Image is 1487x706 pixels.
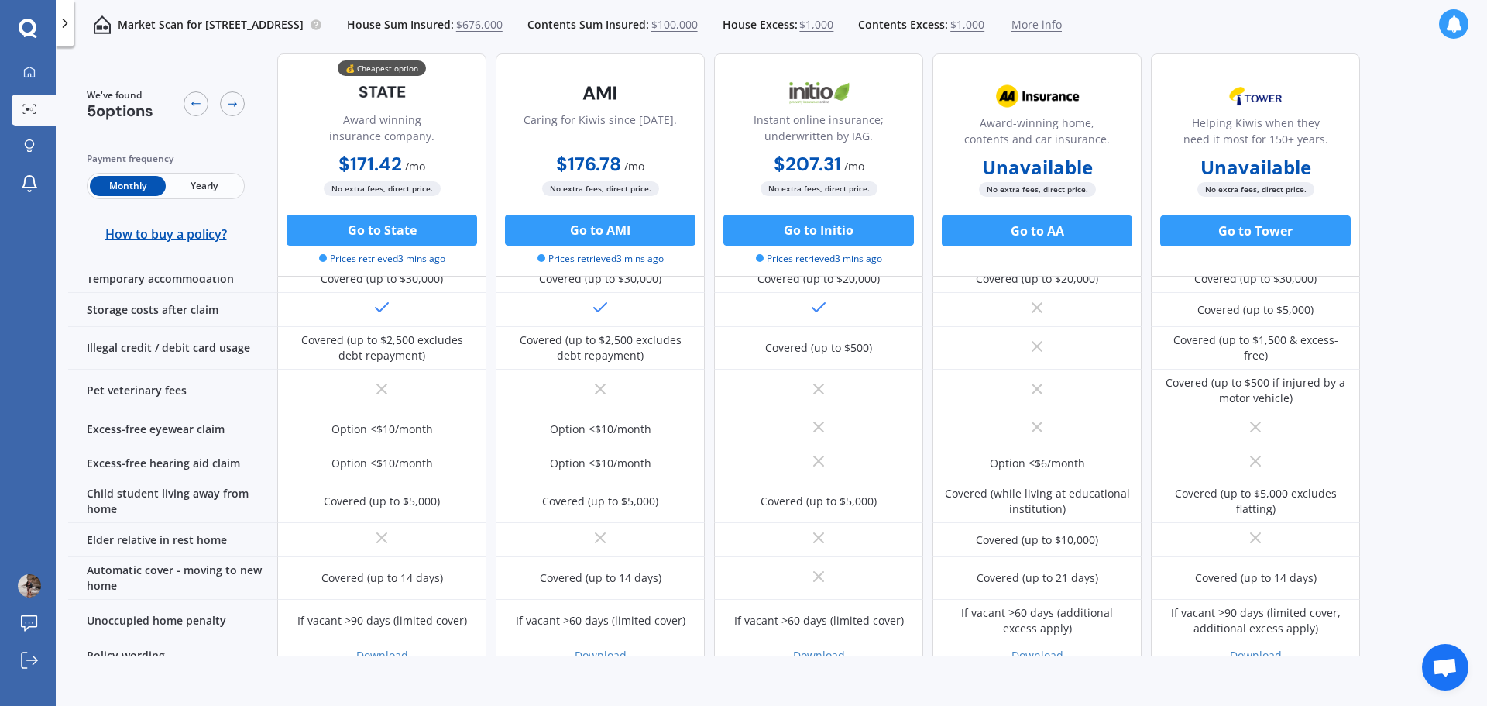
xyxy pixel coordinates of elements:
[990,456,1085,471] div: Option <$6/month
[356,648,408,663] a: Download
[456,17,503,33] span: $676,000
[68,557,277,600] div: Automatic cover - moving to new home
[977,570,1098,586] div: Covered (up to 21 days)
[93,15,112,34] img: home-and-contents.b802091223b8502ef2dd.svg
[87,151,245,167] div: Payment frequency
[338,60,426,76] div: 💰 Cheapest option
[1162,605,1348,636] div: If vacant >90 days (limited cover, additional excess apply)
[68,446,277,480] div: Excess-free hearing aid claim
[976,271,1098,287] div: Covered (up to $20,000)
[1011,648,1063,663] a: Download
[986,77,1088,115] img: AA.webp
[1422,644,1468,691] div: Open chat
[90,176,166,196] span: Monthly
[1230,648,1282,663] a: Download
[524,112,677,150] div: Caring for Kiwis since [DATE].
[1011,17,1062,33] span: More info
[331,456,433,471] div: Option <$10/month
[1162,486,1348,517] div: Covered (up to $5,000 excludes flatting)
[68,480,277,523] div: Child student living away from home
[297,613,467,629] div: If vacant >90 days (limited cover)
[338,152,402,176] b: $171.42
[1204,77,1307,115] img: Tower.webp
[539,271,661,287] div: Covered (up to $30,000)
[756,252,882,266] span: Prices retrieved 3 mins ago
[331,74,433,110] img: State-text-1.webp
[1164,115,1347,153] div: Helping Kiwis when they need it most for 150+ years.
[624,159,644,174] span: / mo
[537,252,664,266] span: Prices retrieved 3 mins ago
[527,17,649,33] span: Contents Sum Insured:
[68,327,277,370] div: Illegal credit / debit card usage
[844,159,864,174] span: / mo
[516,613,685,629] div: If vacant >60 days (limited cover)
[723,17,798,33] span: House Excess:
[105,226,227,242] span: How to buy a policy?
[651,17,698,33] span: $100,000
[761,494,877,509] div: Covered (up to $5,000)
[87,101,153,121] span: 5 options
[734,613,904,629] div: If vacant >60 days (limited cover)
[549,74,651,112] img: AMI-text-1.webp
[166,176,242,196] span: Yearly
[68,412,277,446] div: Excess-free eyewear claim
[68,370,277,412] div: Pet veterinary fees
[1195,570,1317,586] div: Covered (up to 14 days)
[768,74,870,112] img: Initio.webp
[68,293,277,327] div: Storage costs after claim
[289,332,475,363] div: Covered (up to $2,500 excludes debt repayment)
[1162,375,1348,406] div: Covered (up to $500 if injured by a motor vehicle)
[1160,215,1351,246] button: Go to Tower
[118,17,304,33] p: Market Scan for [STREET_ADDRESS]
[727,112,910,150] div: Instant online insurance; underwritten by IAG.
[723,215,914,246] button: Go to Initio
[321,271,443,287] div: Covered (up to $30,000)
[87,88,153,102] span: We've found
[68,642,277,670] div: Policy wording
[793,648,845,663] a: Download
[774,152,841,176] b: $207.31
[319,252,445,266] span: Prices retrieved 3 mins ago
[1197,302,1314,318] div: Covered (up to $5,000)
[347,17,454,33] span: House Sum Insured:
[1162,332,1348,363] div: Covered (up to $1,500 & excess-free)
[976,532,1098,548] div: Covered (up to $10,000)
[542,494,658,509] div: Covered (up to $5,000)
[68,266,277,293] div: Temporary accommodation
[765,340,872,356] div: Covered (up to $500)
[979,182,1096,197] span: No extra fees, direct price.
[757,271,880,287] div: Covered (up to $20,000)
[950,17,984,33] span: $1,000
[324,181,441,196] span: No extra fees, direct price.
[575,648,627,663] a: Download
[540,570,661,586] div: Covered (up to 14 days)
[405,159,425,174] span: / mo
[858,17,948,33] span: Contents Excess:
[18,574,41,598] img: ACg8ocLRFUwlYFTFmVsQkHm7EU1ZEg_CJqqvERiKNXTDzsAILMjfnqIO=s96-c
[942,215,1132,246] button: Go to AA
[982,160,1093,175] b: Unavailable
[324,494,440,509] div: Covered (up to $5,000)
[290,112,473,150] div: Award winning insurance company.
[799,17,833,33] span: $1,000
[331,422,433,437] div: Option <$10/month
[556,152,621,176] b: $176.78
[68,600,277,642] div: Unoccupied home penalty
[944,486,1130,517] div: Covered (while living at educational institution)
[1197,182,1314,197] span: No extra fees, direct price.
[321,570,443,586] div: Covered (up to 14 days)
[1194,271,1317,287] div: Covered (up to $30,000)
[1200,160,1311,175] b: Unavailable
[550,422,651,437] div: Option <$10/month
[287,215,477,246] button: Go to State
[946,115,1128,153] div: Award-winning home, contents and car insurance.
[68,523,277,557] div: Elder relative in rest home
[542,181,659,196] span: No extra fees, direct price.
[507,332,693,363] div: Covered (up to $2,500 excludes debt repayment)
[550,456,651,471] div: Option <$10/month
[944,605,1130,636] div: If vacant >60 days (additional excess apply)
[761,181,877,196] span: No extra fees, direct price.
[505,215,695,246] button: Go to AMI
